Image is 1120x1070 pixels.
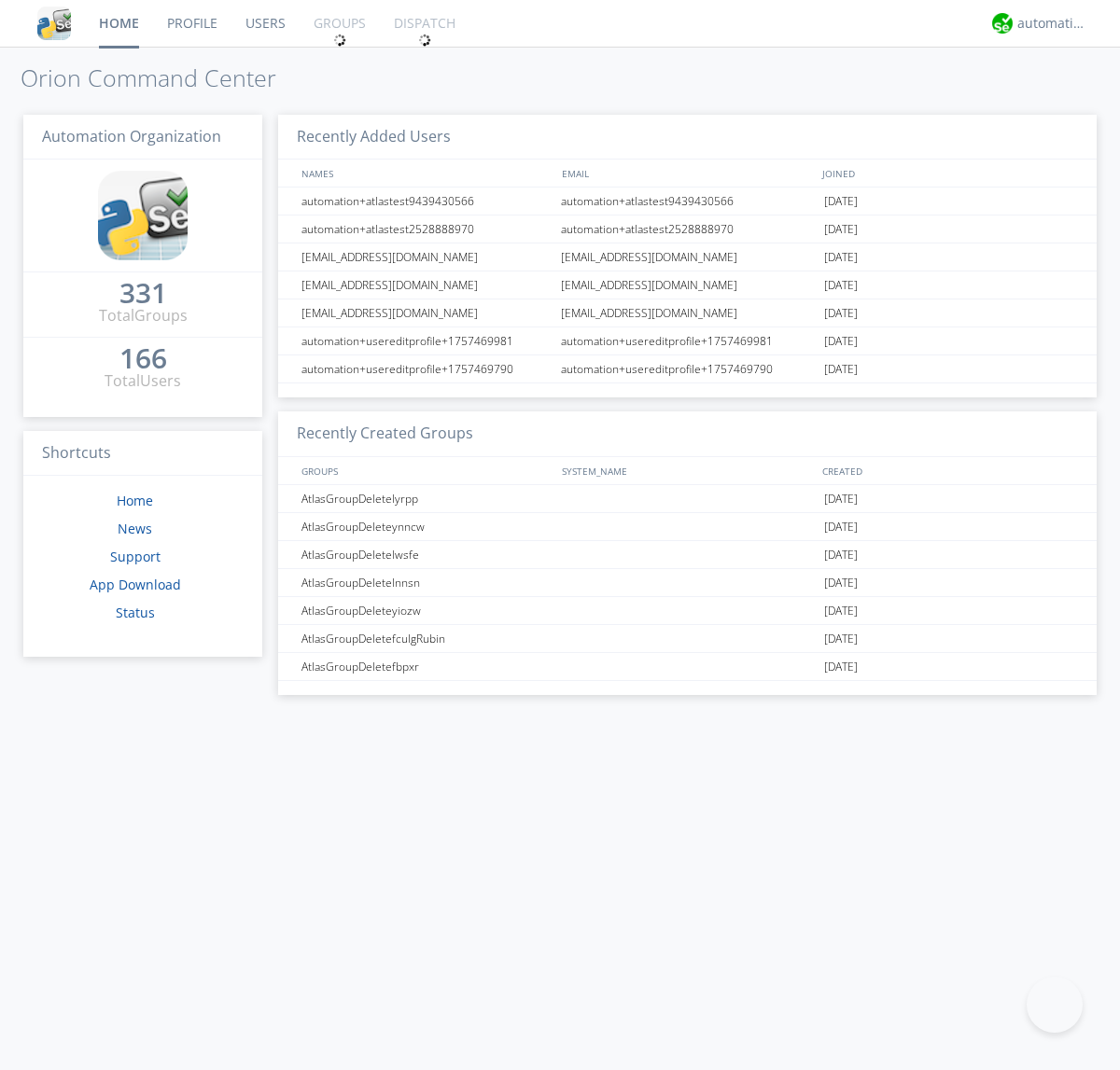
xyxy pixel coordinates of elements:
a: App Download [90,576,181,593]
span: [DATE] [824,485,858,513]
img: cddb5a64eb264b2086981ab96f4c1ba7 [98,171,188,260]
div: AtlasGroupDeletefculgRubin [297,625,555,652]
div: [EMAIL_ADDRESS][DOMAIN_NAME] [556,271,819,299]
a: automation+usereditprofile+1757469790automation+usereditprofile+1757469790[DATE] [278,355,1097,383]
a: 331 [119,284,167,305]
a: News [118,520,152,537]
span: [DATE] [824,653,858,681]
div: [EMAIL_ADDRESS][DOMAIN_NAME] [297,243,555,271]
a: AtlasGroupDeletefculgRubin[DATE] [278,625,1097,653]
a: Support [110,548,161,565]
div: 166 [119,349,167,368]
a: AtlasGroupDeleteyiozw[DATE] [278,597,1097,625]
div: SYSTEM_NAME [557,457,818,484]
a: AtlasGroupDeleteynncw[DATE] [278,513,1097,541]
img: d2d01cd9b4174d08988066c6d424eccd [992,13,1013,34]
h3: Recently Added Users [278,115,1097,160]
div: automation+atlastest2528888970 [556,215,819,243]
a: AtlasGroupDeletelnnsn[DATE] [278,569,1097,597]
a: Home [117,492,153,509]
div: automation+atlas [1017,14,1087,33]
div: automation+usereditprofile+1757469790 [556,355,819,382]
div: AtlasGroupDeleteyiozw [297,597,555,624]
div: AtlasGroupDeletelwsfe [297,541,555,568]
span: [DATE] [824,299,858,327]
div: AtlasGroupDeletelnnsn [297,569,555,596]
div: AtlasGroupDeleteynncw [297,513,555,540]
div: EMAIL [557,160,818,187]
img: spin.svg [333,34,346,47]
div: GROUPS [297,457,553,484]
a: automation+usereditprofile+1757469981automation+usereditprofile+1757469981[DATE] [278,327,1097,355]
div: automation+usereditprofile+1757469981 [297,327,555,354]
div: [EMAIL_ADDRESS][DOMAIN_NAME] [556,299,819,327]
div: [EMAIL_ADDRESS][DOMAIN_NAME] [556,243,819,271]
div: automation+atlastest2528888970 [297,215,555,243]
div: 331 [119,284,167,302]
div: AtlasGroupDeletefbpxr [297,653,555,680]
div: [EMAIL_ADDRESS][DOMAIN_NAME] [297,299,555,327]
div: AtlasGroupDeletelyrpp [297,485,555,512]
span: [DATE] [824,541,858,569]
a: [EMAIL_ADDRESS][DOMAIN_NAME][EMAIL_ADDRESS][DOMAIN_NAME][DATE] [278,243,1097,271]
span: [DATE] [824,327,858,355]
div: automation+usereditprofile+1757469790 [297,355,555,382]
a: AtlasGroupDeletefbpxr[DATE] [278,653,1097,681]
a: [EMAIL_ADDRESS][DOMAIN_NAME][EMAIL_ADDRESS][DOMAIN_NAME][DATE] [278,271,1097,299]
h3: Shortcuts [23,431,262,477]
img: spin.svg [418,34,431,47]
div: automation+atlastest9439430566 [556,188,819,215]
div: JOINED [818,160,1079,187]
img: cddb5a64eb264b2086981ab96f4c1ba7 [37,7,71,40]
h3: Recently Created Groups [278,411,1097,457]
div: Total Users [105,370,181,392]
a: [EMAIL_ADDRESS][DOMAIN_NAME][EMAIL_ADDRESS][DOMAIN_NAME][DATE] [278,299,1097,327]
a: AtlasGroupDeletelwsfe[DATE] [278,541,1097,569]
span: [DATE] [824,625,858,653]
span: [DATE] [824,513,858,541]
span: Automation Organization [42,126,221,146]
iframe: Toggle Customer Support [1027,977,1083,1033]
div: Total Groups [99,305,188,327]
span: [DATE] [824,215,858,243]
a: automation+atlastest2528888970automation+atlastest2528888970[DATE] [278,215,1097,243]
span: [DATE] [824,569,858,597]
div: NAMES [297,160,553,187]
a: 166 [119,349,167,370]
div: CREATED [818,457,1079,484]
a: automation+atlastest9439430566automation+atlastest9439430566[DATE] [278,188,1097,215]
a: Status [116,604,155,621]
span: [DATE] [824,271,858,299]
span: [DATE] [824,597,858,625]
a: AtlasGroupDeletelyrpp[DATE] [278,485,1097,513]
div: automation+atlastest9439430566 [297,188,555,215]
div: [EMAIL_ADDRESS][DOMAIN_NAME] [297,271,555,299]
span: [DATE] [824,355,858,383]
span: [DATE] [824,188,858,215]
span: [DATE] [824,243,858,271]
div: automation+usereditprofile+1757469981 [556,327,819,354]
